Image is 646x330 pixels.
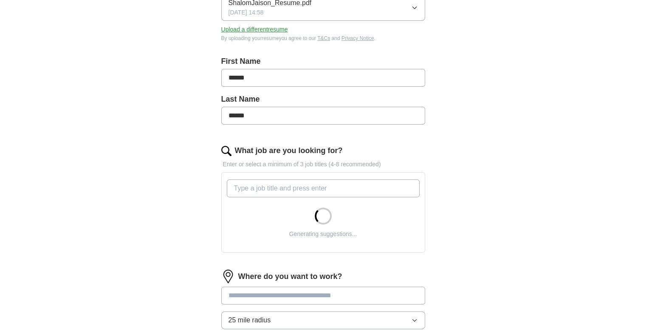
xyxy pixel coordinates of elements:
[235,145,343,156] label: What job are you looking for?
[317,35,330,41] a: T&Cs
[221,146,231,156] img: search.png
[238,271,342,282] label: Where do you want to work?
[341,35,374,41] a: Privacy Notice
[221,34,425,42] div: By uploading your resume you agree to our and .
[228,315,271,325] span: 25 mile radius
[228,8,264,17] span: [DATE] 14:58
[221,270,235,283] img: location.png
[221,94,425,105] label: Last Name
[221,25,288,34] button: Upload a differentresume
[289,230,357,239] div: Generating suggestions...
[221,311,425,329] button: 25 mile radius
[227,179,420,197] input: Type a job title and press enter
[221,160,425,169] p: Enter or select a minimum of 3 job titles (4-8 recommended)
[221,56,425,67] label: First Name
